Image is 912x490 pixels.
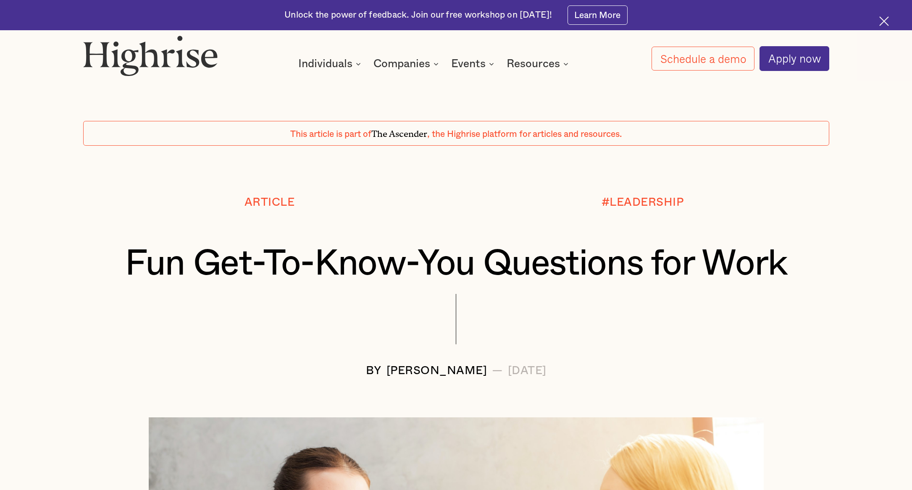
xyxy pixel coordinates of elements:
[373,59,430,69] div: Companies
[507,59,571,69] div: Resources
[284,9,552,21] div: Unlock the power of feedback. Join our free workshop on [DATE]!
[451,59,497,69] div: Events
[427,130,622,139] span: , the Highrise platform for articles and resources.
[371,126,427,137] span: The Ascender
[298,59,363,69] div: Individuals
[508,364,547,377] div: [DATE]
[118,244,794,283] h1: Fun Get-To-Know-You Questions for Work
[507,59,560,69] div: Resources
[652,47,754,71] a: Schedule a demo
[451,59,486,69] div: Events
[879,16,889,26] img: Cross icon
[760,46,829,71] a: Apply now
[386,364,487,377] div: [PERSON_NAME]
[298,59,352,69] div: Individuals
[290,130,371,139] span: This article is part of
[568,5,628,24] a: Learn More
[244,196,295,209] div: Article
[602,196,684,209] div: #LEADERSHIP
[366,364,381,377] div: BY
[373,59,441,69] div: Companies
[83,35,218,76] img: Highrise logo
[492,364,503,377] div: —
